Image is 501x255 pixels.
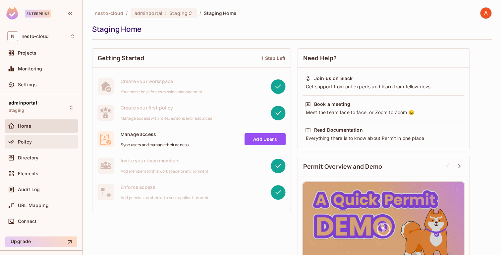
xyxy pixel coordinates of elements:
button: Upgrade [5,236,77,247]
span: Add members to this workspace or environment [121,169,209,174]
span: Connect [18,219,36,224]
span: adminportal [9,100,37,106]
span: Staging Home [204,10,236,16]
span: the active workspace [95,10,123,16]
span: Manage access [121,131,189,137]
div: Book a meeting [314,101,350,107]
span: Permit Overview and Demo [303,162,382,171]
span: Need Help? [303,54,337,62]
span: Invite your team members [121,157,209,164]
span: Create your workspace [121,78,202,84]
img: SReyMgAAAABJRU5ErkJggg== [6,7,18,20]
span: Manage access with roles, actions and resources [121,116,212,121]
span: Workspace: nesto-cloud [22,34,49,39]
div: 1 Step Left [261,55,285,61]
span: Settings [18,82,37,87]
a: Add Users [245,133,286,145]
div: Enterprise [25,10,51,18]
span: URL Mapping [18,203,49,208]
div: Join us on Slack [314,75,353,82]
li: / [199,10,201,16]
span: Projects [18,50,36,56]
span: Elements [18,171,38,176]
span: Directory [18,155,38,160]
span: Home [18,123,31,129]
span: Add permission checks to your application code [121,195,209,200]
span: Create your first policy [121,105,212,111]
div: Get support from out experts and learn from fellow devs [305,83,462,90]
span: Enforce access [121,184,209,190]
span: adminportal [135,10,162,16]
div: Read Documentation [314,127,363,133]
div: Staging Home [92,24,488,34]
span: Getting Started [98,54,144,62]
li: / [126,10,128,16]
span: Staging [9,108,24,113]
div: Meet the team face to face, or Zoom to Zoom 😉 [305,109,462,116]
span: N [7,31,18,41]
span: Staging [169,10,188,16]
img: Adel Ati [480,8,491,19]
div: Everything there is to know about Permit in one place [305,135,462,142]
span: : [165,11,167,16]
span: Monitoring [18,66,42,71]
span: Audit Log [18,187,40,192]
span: Your home base for permission management [121,89,202,95]
span: Sync users and manage their access [121,142,189,148]
span: Policy [18,139,32,145]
